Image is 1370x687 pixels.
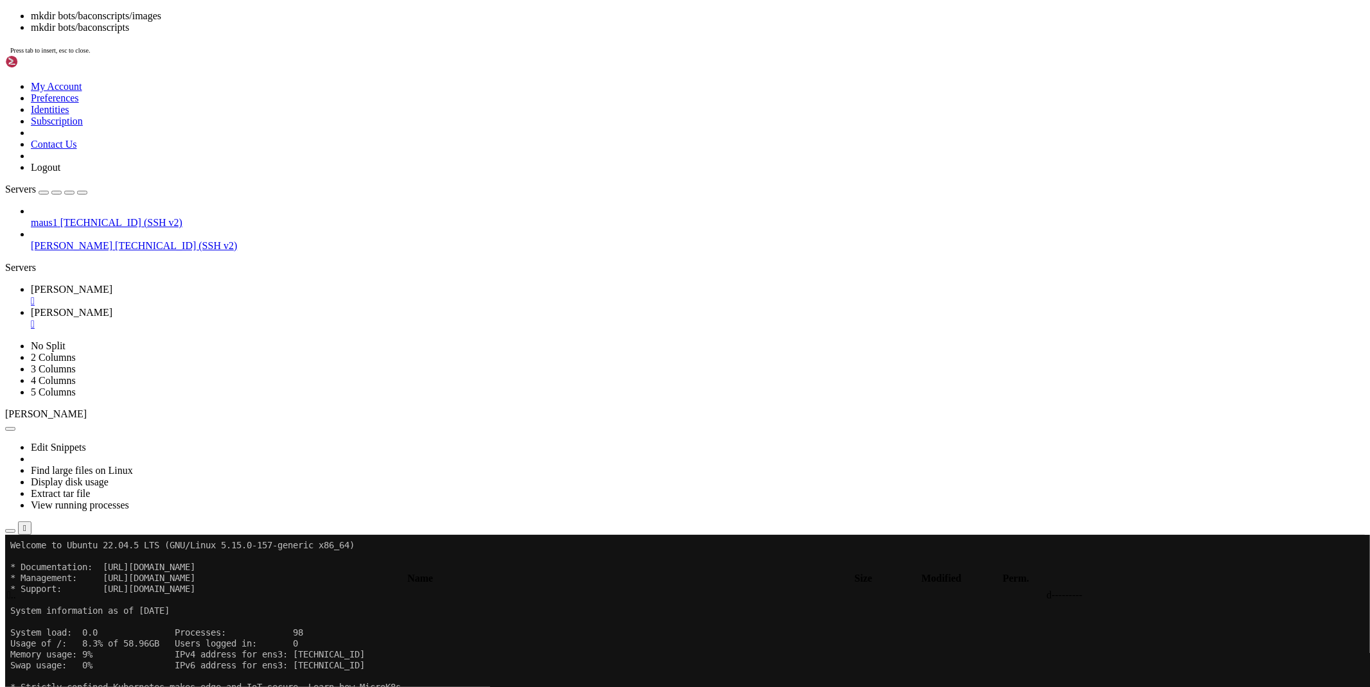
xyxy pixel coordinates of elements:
li: mkdir bots/baconscripts [31,22,1365,33]
li: [PERSON_NAME] [TECHNICAL_ID] (SSH v2) [31,229,1365,252]
x-row: root@humaneguide:~# mkdir bots/baconscripts/images [5,343,1202,354]
div: (43, 32) [238,354,243,365]
x-row: * Documentation: [URL][DOMAIN_NAME] [5,27,1202,38]
span: .. [7,589,16,600]
li: maus1 [TECHNICAL_ID] (SSH v2) [31,205,1365,229]
a:  [31,318,1365,330]
a: Edit Snippets [31,442,86,453]
x-row: System information as of [DATE] [5,71,1202,82]
a: Display disk usage [31,476,109,487]
div:  [23,523,26,533]
th: Perm.: activate to sort column ascending [991,572,1041,585]
x-row: 5 additional security updates can be applied with ESM Apps. [5,245,1202,256]
th: Size: activate to sort column ascending [836,572,891,585]
a: Contact Us [31,139,77,150]
button:  [18,521,31,535]
x-row: Learn more about enabling ESM Apps service at [URL][DOMAIN_NAME] [5,256,1202,267]
x-row: root@humaneguide:~# mkdir bots/baconscripts [5,354,1202,365]
x-row: System load: 0.0 Processes: 98 [5,92,1202,103]
a: Subscription [31,116,83,126]
x-row: New release '24.04.3 LTS' available. [5,278,1202,289]
x-row: Memory usage: 9% IPv4 address for ens3: [TECHNICAL_ID] [5,114,1202,125]
span: [PERSON_NAME] [31,284,112,295]
a: My Account [31,81,82,92]
x-row: Usage of /: 8.3% of 58.96GB Users logged in: 0 [5,103,1202,114]
span: [PERSON_NAME] [5,408,87,419]
a: 2 Columns [31,352,76,363]
a: 4 Columns [31,375,76,386]
a: Preferences [31,92,79,103]
x-row: * Strictly confined Kubernetes makes edge and IoT secure. Learn how MicroK8s [5,147,1202,158]
span:  [7,589,11,600]
a: Find large files on Linux [31,465,133,476]
img: Shellngn [5,55,79,68]
x-row: * Management: [URL][DOMAIN_NAME] [5,38,1202,49]
x-row: Welcome to Ubuntu 22.04.5 LTS (GNU/Linux 5.15.0-157-generic x86_64) [5,5,1202,16]
x-row: * Support: [URL][DOMAIN_NAME] [5,49,1202,60]
a:  [31,295,1365,307]
a: Servers [5,184,87,195]
a: View running processes [31,500,129,510]
a: Extract tar file [31,488,90,499]
span: [PERSON_NAME] [31,307,112,318]
div: Servers [5,262,1365,274]
a: maus1 [TECHNICAL_ID] (SSH v2) [31,217,1365,229]
a: Identities [31,104,69,115]
x-row: Run 'do-release-upgrade' to upgrade to it. [5,289,1202,300]
li: mkdir bots/baconscripts/images [31,10,1365,22]
span: maus1 [31,217,58,228]
a: No Split [31,340,66,351]
td: d--------- [1046,589,1175,602]
a: 3 Columns [31,363,76,374]
a: maus [31,307,1365,330]
a: Logout [31,162,60,173]
th: Name: activate to sort column descending [6,572,834,585]
span: [PERSON_NAME] [31,240,112,251]
span: [TECHNICAL_ID] (SSH v2) [60,217,182,228]
x-row: [URL][DOMAIN_NAME] [5,180,1202,191]
x-row: just raised the bar for easy, resilient and secure K8s cluster deployment. [5,158,1202,169]
a: 5 Columns [31,387,76,397]
x-row: Swap usage: 0% IPv6 address for ens3: [TECHNICAL_ID] [5,125,1202,136]
span: [TECHNICAL_ID] (SSH v2) [115,240,237,251]
span: Press tab to insert, esc to close. [10,47,90,54]
x-row: 0 updates can be applied immediately. [5,223,1202,234]
x-row: root@humaneguide:~# mkdir bots/baconscripts [5,333,1202,343]
a: maus [31,284,1365,307]
span: Servers [5,184,36,195]
a: [PERSON_NAME] [TECHNICAL_ID] (SSH v2) [31,240,1365,252]
x-row: Expanded Security Maintenance for Applications is not enabled. [5,202,1202,213]
x-row: Last login: [DATE] from [TECHNICAL_ID] [5,322,1202,333]
th: Modified: activate to sort column ascending [893,572,990,585]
